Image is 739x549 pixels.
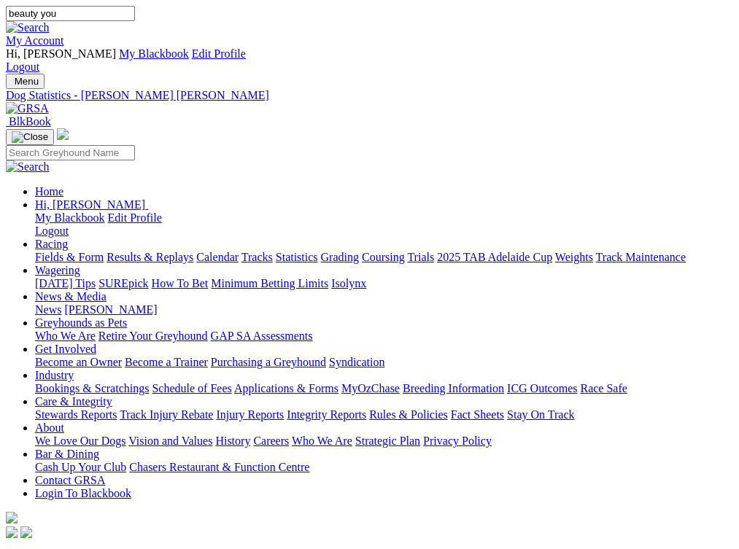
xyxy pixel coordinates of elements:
[362,251,405,263] a: Coursing
[35,303,733,316] div: News & Media
[129,461,309,473] a: Chasers Restaurant & Function Centre
[329,356,384,368] a: Syndication
[57,128,69,140] img: logo-grsa-white.png
[35,382,149,394] a: Bookings & Scratchings
[211,277,328,289] a: Minimum Betting Limits
[35,211,105,224] a: My Blackbook
[6,160,50,174] img: Search
[35,408,117,421] a: Stewards Reports
[341,382,400,394] a: MyOzChase
[241,251,273,263] a: Tracks
[108,211,162,224] a: Edit Profile
[9,115,51,128] span: BlkBook
[287,408,366,421] a: Integrity Reports
[555,251,593,263] a: Weights
[6,526,18,538] img: facebook.svg
[98,277,148,289] a: SUREpick
[35,474,105,486] a: Contact GRSA
[35,277,96,289] a: [DATE] Tips
[35,277,733,290] div: Wagering
[119,47,189,60] a: My Blackbook
[423,435,492,447] a: Privacy Policy
[369,408,448,421] a: Rules & Policies
[35,356,122,368] a: Become an Owner
[35,421,64,434] a: About
[6,21,50,34] img: Search
[35,487,131,499] a: Login To Blackbook
[35,343,96,355] a: Get Involved
[35,290,107,303] a: News & Media
[35,330,96,342] a: Who We Are
[451,408,504,421] a: Fact Sheets
[437,251,552,263] a: 2025 TAB Adelaide Cup
[234,382,338,394] a: Applications & Forms
[192,47,246,60] a: Edit Profile
[6,115,51,128] a: BlkBook
[35,225,69,237] a: Logout
[596,251,686,263] a: Track Maintenance
[6,129,54,145] button: Toggle navigation
[407,251,434,263] a: Trials
[403,382,504,394] a: Breeding Information
[152,382,231,394] a: Schedule of Fees
[196,251,239,263] a: Calendar
[6,34,64,47] a: My Account
[15,76,39,87] span: Menu
[35,251,104,263] a: Fields & Form
[35,211,733,238] div: Hi, [PERSON_NAME]
[292,435,352,447] a: Who We Are
[35,369,74,381] a: Industry
[35,264,80,276] a: Wagering
[216,408,284,421] a: Injury Reports
[211,330,313,342] a: GAP SA Assessments
[35,461,126,473] a: Cash Up Your Club
[98,330,208,342] a: Retire Your Greyhound
[507,382,577,394] a: ICG Outcomes
[128,435,212,447] a: Vision and Values
[580,382,627,394] a: Race Safe
[6,74,45,89] button: Toggle navigation
[6,47,116,60] span: Hi, [PERSON_NAME]
[12,131,48,143] img: Close
[507,408,574,421] a: Stay On Track
[35,382,733,395] div: Industry
[20,526,32,538] img: twitter.svg
[120,408,213,421] a: Track Injury Rebate
[321,251,359,263] a: Grading
[35,435,125,447] a: We Love Our Dogs
[35,316,127,329] a: Greyhounds as Pets
[6,47,733,74] div: My Account
[253,435,289,447] a: Careers
[35,303,61,316] a: News
[35,185,63,198] a: Home
[35,395,112,408] a: Care & Integrity
[6,145,135,160] input: Search
[107,251,193,263] a: Results & Replays
[6,512,18,523] img: logo-grsa-white.png
[35,356,733,369] div: Get Involved
[35,238,68,250] a: Racing
[35,251,733,264] div: Racing
[35,408,733,421] div: Care & Integrity
[35,435,733,448] div: About
[64,303,157,316] a: [PERSON_NAME]
[6,6,135,21] input: Search
[35,198,148,211] a: Hi, [PERSON_NAME]
[35,198,145,211] span: Hi, [PERSON_NAME]
[355,435,420,447] a: Strategic Plan
[35,330,733,343] div: Greyhounds as Pets
[6,102,49,115] img: GRSA
[6,89,733,102] a: Dog Statistics - [PERSON_NAME] [PERSON_NAME]
[215,435,250,447] a: History
[331,277,366,289] a: Isolynx
[6,61,39,73] a: Logout
[35,448,99,460] a: Bar & Dining
[152,277,209,289] a: How To Bet
[211,356,326,368] a: Purchasing a Greyhound
[276,251,318,263] a: Statistics
[125,356,208,368] a: Become a Trainer
[35,461,733,474] div: Bar & Dining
